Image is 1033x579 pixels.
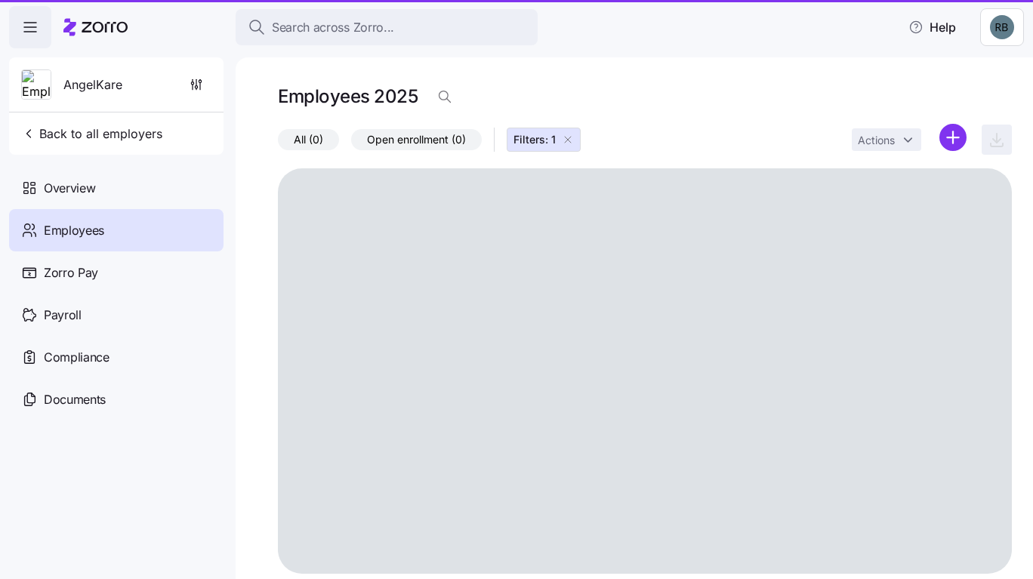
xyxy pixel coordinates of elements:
[9,294,224,336] a: Payroll
[9,251,224,294] a: Zorro Pay
[278,85,418,108] h1: Employees 2025
[22,70,51,100] img: Employer logo
[21,125,162,143] span: Back to all employers
[9,378,224,420] a: Documents
[852,128,921,151] button: Actions
[236,9,538,45] button: Search across Zorro...
[9,209,224,251] a: Employees
[858,135,895,146] span: Actions
[513,132,556,147] span: Filters: 1
[272,18,394,37] span: Search across Zorro...
[44,221,104,240] span: Employees
[896,12,968,42] button: Help
[9,336,224,378] a: Compliance
[63,75,122,94] span: AngelKare
[939,124,967,151] svg: add icon
[908,18,956,36] span: Help
[294,130,323,149] span: All (0)
[44,306,82,325] span: Payroll
[990,15,1014,39] img: 8da47c3e8e5487d59c80835d76c1881e
[507,128,581,152] button: Filters: 1
[44,348,109,367] span: Compliance
[367,130,466,149] span: Open enrollment (0)
[44,263,98,282] span: Zorro Pay
[44,390,106,409] span: Documents
[15,119,168,149] button: Back to all employers
[44,179,95,198] span: Overview
[9,167,224,209] a: Overview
